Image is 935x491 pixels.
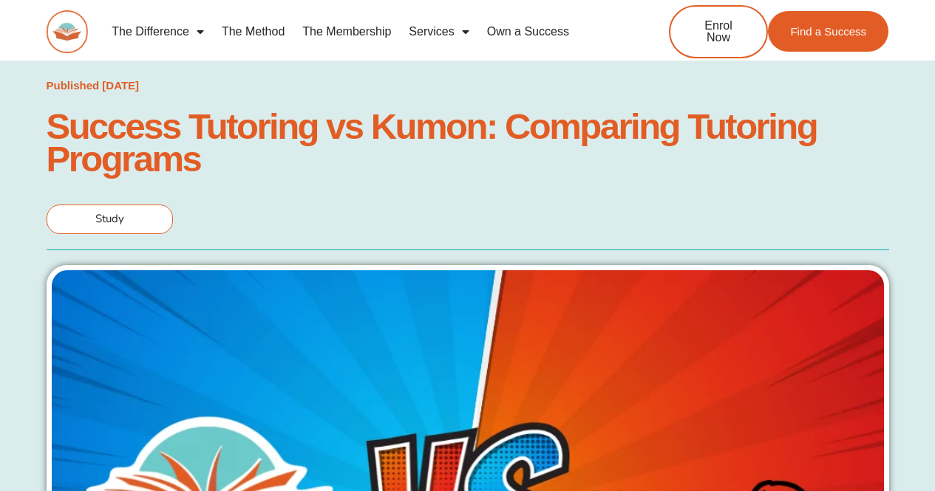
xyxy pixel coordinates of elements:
[47,110,889,175] h1: Success Tutoring vs Kumon: Comparing Tutoring Programs
[95,211,124,226] span: Study
[768,11,888,52] a: Find a Success
[102,79,139,92] time: [DATE]
[103,15,620,49] nav: Menu
[693,20,744,44] span: Enrol Now
[790,26,866,37] span: Find a Success
[478,15,578,49] a: Own a Success
[400,15,477,49] a: Services
[293,15,400,49] a: The Membership
[47,75,140,96] a: Published [DATE]
[47,79,100,92] span: Published
[669,5,768,58] a: Enrol Now
[103,15,213,49] a: The Difference
[213,15,293,49] a: The Method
